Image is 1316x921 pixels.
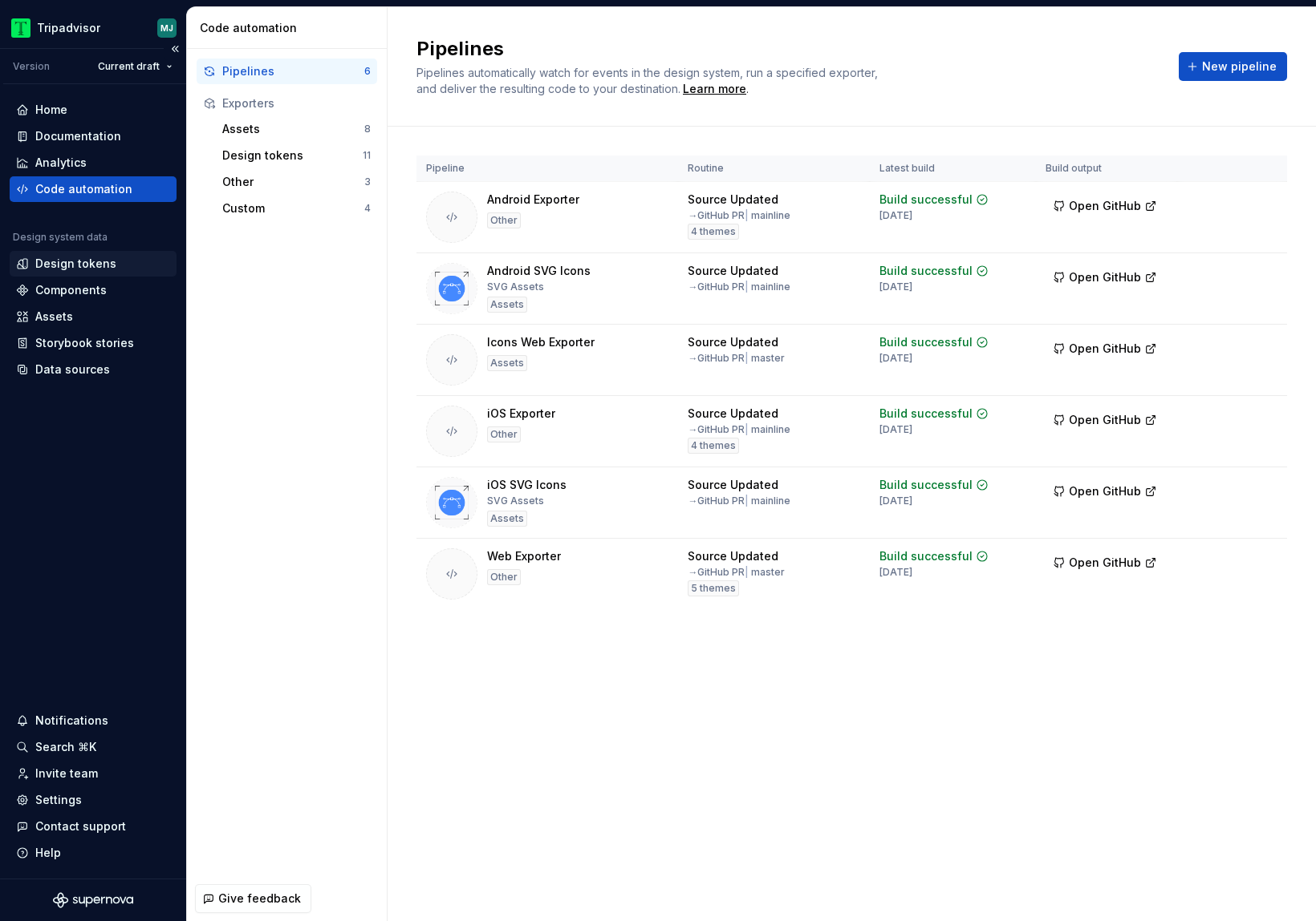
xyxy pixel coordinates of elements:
div: 4 [364,202,371,215]
span: | [745,352,749,364]
a: Assets [10,304,177,329]
span: | [745,423,749,435]
button: Give feedback [195,884,311,913]
div: Home [35,102,67,118]
a: Learn more [683,81,746,97]
div: → GitHub PR master [688,566,785,579]
div: Source Updated [688,406,778,422]
div: Help [35,845,61,861]
div: → GitHub PR mainline [688,209,790,222]
div: [DATE] [879,209,912,222]
span: | [745,281,749,293]
div: MJ [160,22,173,34]
button: Other3 [216,169,377,195]
svg: Supernova Logo [53,892,133,908]
div: Android SVG Icons [487,263,591,279]
div: Design tokens [35,256,116,272]
button: Search ⌘K [10,734,177,760]
span: 4 themes [691,225,736,238]
a: Components [10,277,177,303]
div: Build successful [879,548,973,564]
div: 6 [364,65,371,78]
span: Open GitHub [1069,412,1141,428]
div: → GitHub PR mainline [688,495,790,507]
div: Build successful [879,192,973,208]
a: Invite team [10,761,177,786]
div: Version [13,60,50,73]
div: Assets [35,309,73,325]
span: 4 themes [691,439,736,452]
span: Give feedback [218,891,301,907]
div: Assets [222,121,364,137]
div: Android Exporter [487,192,579,208]
a: Custom4 [216,196,377,221]
div: Contact support [35,818,126,834]
div: → GitHub PR mainline [688,423,790,436]
div: Build successful [879,334,973,350]
a: Assets8 [216,116,377,142]
span: Open GitHub [1069,483,1141,499]
button: Collapse sidebar [164,38,186,60]
div: Search ⌘K [35,739,96,755]
a: Open GitHub [1046,273,1164,286]
div: [DATE] [879,352,912,365]
a: Analytics [10,150,177,176]
img: 0ed0e8b8-9446-497d-bad0-376821b19aa5.png [11,18,30,38]
button: Open GitHub [1046,548,1164,577]
div: Exporters [222,95,371,111]
span: 5 themes [691,582,736,595]
div: Invite team [35,765,98,782]
div: [DATE] [879,566,912,579]
div: Settings [35,792,82,808]
a: Settings [10,787,177,813]
a: Open GitHub [1046,415,1164,429]
div: Tripadvisor [37,20,100,36]
a: Home [10,97,177,123]
button: Current draft [91,55,180,78]
button: Pipelines6 [197,59,377,84]
th: Routine [678,156,869,182]
span: | [745,209,749,221]
span: Open GitHub [1069,269,1141,285]
span: . [680,83,749,95]
div: Build successful [879,406,973,422]
div: → GitHub PR master [688,352,785,365]
span: New pipeline [1202,59,1277,75]
div: Pipelines [222,63,364,79]
button: Open GitHub [1046,263,1164,292]
div: [DATE] [879,281,912,293]
button: New pipeline [1179,52,1287,81]
div: Storybook stories [35,335,134,351]
a: Open GitHub [1046,201,1164,215]
div: Source Updated [688,334,778,350]
div: 11 [363,149,371,162]
div: [DATE] [879,495,912,507]
a: Open GitHub [1046,558,1164,572]
div: Custom [222,200,364,216]
span: Open GitHub [1069,341,1141,357]
a: Open GitHub [1046,344,1164,357]
th: Build output [1036,156,1177,182]
div: Assets [487,511,527,527]
a: Code automation [10,176,177,202]
div: → GitHub PR mainline [688,281,790,293]
span: Open GitHub [1069,555,1141,571]
div: Web Exporter [487,548,561,564]
span: Pipelines automatically watch for events in the design system, run a specified exporter, and deli... [416,66,881,95]
button: Open GitHub [1046,334,1164,363]
div: Assets [487,297,527,313]
div: Assets [487,355,527,371]
div: Source Updated [688,192,778,208]
div: SVG Assets [487,281,544,293]
span: Open GitHub [1069,198,1141,214]
div: Code automation [200,20,380,36]
button: Open GitHub [1046,406,1164,434]
div: Analytics [35,155,87,171]
div: Code automation [35,181,132,197]
div: Notifications [35,713,108,729]
div: iOS SVG Icons [487,477,567,493]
